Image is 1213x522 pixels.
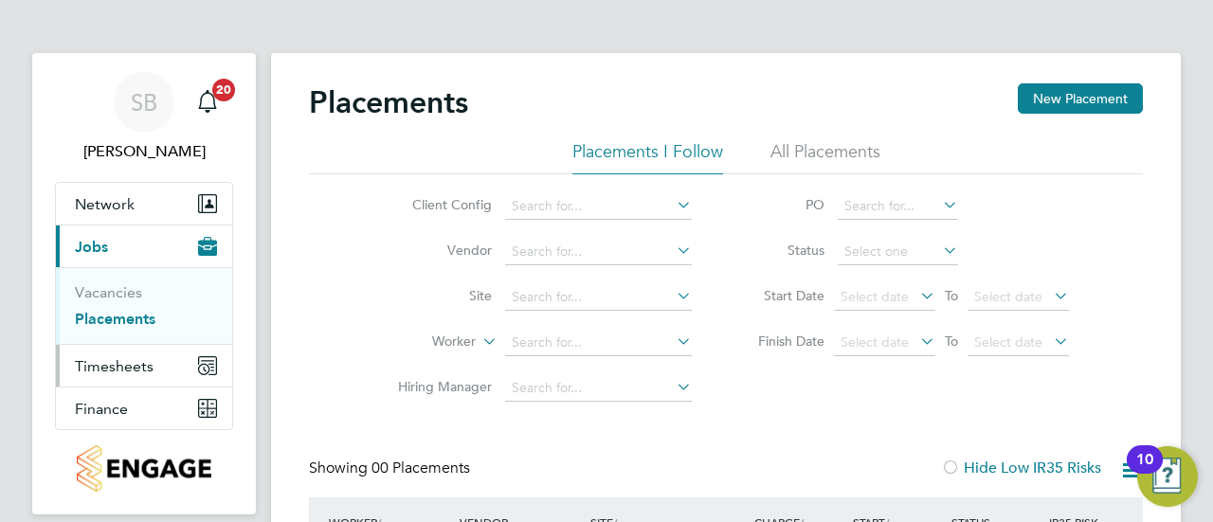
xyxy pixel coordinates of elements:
[505,375,692,402] input: Search for...
[77,445,210,492] img: countryside-properties-logo-retina.png
[56,183,232,225] button: Network
[505,239,692,265] input: Search for...
[32,53,256,514] nav: Main navigation
[939,283,964,308] span: To
[56,345,232,387] button: Timesheets
[56,225,232,267] button: Jobs
[739,287,824,304] label: Start Date
[309,459,474,478] div: Showing
[739,333,824,350] label: Finish Date
[56,387,232,429] button: Finance
[941,459,1101,477] label: Hide Low IR35 Risks
[505,284,692,311] input: Search for...
[55,140,233,163] span: Sophie Bolton
[75,283,142,301] a: Vacancies
[770,140,880,174] li: All Placements
[505,193,692,220] input: Search for...
[75,310,155,328] a: Placements
[383,287,492,304] label: Site
[838,239,958,265] input: Select one
[75,400,128,418] span: Finance
[383,378,492,395] label: Hiring Manager
[939,329,964,353] span: To
[505,330,692,356] input: Search for...
[383,196,492,213] label: Client Config
[75,357,154,375] span: Timesheets
[1136,459,1153,484] div: 10
[974,288,1042,305] span: Select date
[1018,83,1143,114] button: New Placement
[55,72,233,163] a: SB[PERSON_NAME]
[572,140,723,174] li: Placements I Follow
[1137,446,1198,507] button: Open Resource Center, 10 new notifications
[75,195,135,213] span: Network
[739,196,824,213] label: PO
[838,193,958,220] input: Search for...
[55,445,233,492] a: Go to home page
[189,72,226,133] a: 20
[841,333,909,351] span: Select date
[371,459,470,477] span: 00 Placements
[841,288,909,305] span: Select date
[739,242,824,259] label: Status
[383,242,492,259] label: Vendor
[309,83,468,121] h2: Placements
[75,238,108,256] span: Jobs
[212,79,235,101] span: 20
[131,90,157,115] span: SB
[56,267,232,344] div: Jobs
[974,333,1042,351] span: Select date
[367,333,476,351] label: Worker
